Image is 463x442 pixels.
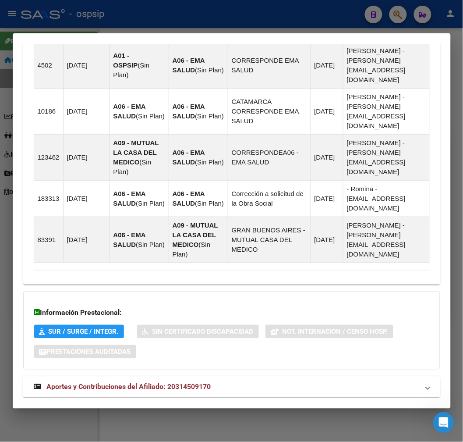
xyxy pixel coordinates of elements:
td: ( ) [110,181,169,217]
div: Carina dice… [7,27,168,71]
div: pero no recuerdo como hacerlos [62,196,161,205]
div: Ludmila dice… [7,217,168,237]
td: [DATE] [63,43,110,89]
td: 4502 [34,43,63,89]
strong: A06 - EMA SALUD [173,103,205,120]
textarea: Escribe un mensaje... [7,269,168,284]
td: [DATE] [311,43,343,89]
p: El equipo también puede ayudar [42,10,134,24]
td: 123462 [34,135,63,181]
td: ( ) [110,43,169,89]
img: Profile image for Fin [25,7,39,21]
td: Corrección a solicitud de la Obra Social [228,181,311,217]
td: [DATE] [63,217,110,263]
span: SUR / SURGE / INTEGR. [49,328,119,336]
mat-expansion-panel-header: Aportes y Contribuciones del Afiliado: 20314509170 [23,377,440,398]
td: - Romina - [EMAIL_ADDRESS][DOMAIN_NAME] [343,181,429,217]
div: en un csv solo el cuil [97,176,161,185]
iframe: Intercom live chat [433,412,454,433]
div: Ludmila dice… [7,266,168,294]
td: ( ) [169,43,228,89]
div: [PERSON_NAME], perdón por [PERSON_NAME]. [14,242,137,260]
span: Sin Plan [197,200,222,207]
div: buenas tardes, queria saber si me puden resfrescar los pasos para dar las bajas masivas por el si... [39,32,161,58]
div: joined the conversation [50,72,136,80]
td: ( ) [169,217,228,263]
td: 83391 [34,217,63,263]
td: [DATE] [311,181,343,217]
strong: A09 - MUTUAL LA CASA DEL MEDICO [173,221,218,248]
td: [PERSON_NAME] - [PERSON_NAME][EMAIL_ADDRESS][DOMAIN_NAME] [343,43,429,89]
div: Carina dice… [7,171,168,191]
td: GRAN BUENOS AIRES - MUTUAL CASA DEL MEDICO [228,217,311,263]
td: [DATE] [63,181,110,217]
td: [DATE] [311,89,343,135]
span: Sin Plan [197,66,222,74]
td: 183313 [34,181,63,217]
td: [DATE] [311,217,343,263]
td: ( ) [169,89,228,135]
div: Buenos dias, Muchas gracias por comunicarse con el soporte técnico de la plataforma. [14,96,137,121]
button: go back [6,5,22,22]
strong: A06 - EMA SALUD [113,190,146,207]
div: Soporte dice… [7,128,168,171]
h1: Fin [42,4,53,10]
b: [PERSON_NAME] [38,220,87,226]
div: Cerrar [154,5,170,21]
button: Start recording [56,287,63,294]
div: buenas tardes, queria saber si me puden resfrescar los pasos para dar las bajas masivas por el si... [32,27,168,64]
td: [PERSON_NAME] - [PERSON_NAME][EMAIL_ADDRESS][DOMAIN_NAME] [343,89,429,135]
button: Enviar un mensaje… [150,284,164,298]
button: Selector de gif [28,287,35,294]
td: [PERSON_NAME] - [PERSON_NAME][EMAIL_ADDRESS][DOMAIN_NAME] [343,217,429,263]
b: Soporte [50,73,74,79]
div: Soporte dice… [7,90,168,128]
span: Sin Plan [138,200,163,207]
button: SUR / SURGE / INTEGR. [34,325,124,339]
button: Selector de emoji [14,287,21,294]
span: Not. Internacion / Censo Hosp. [283,328,388,336]
span: Sin Plan [138,241,163,248]
span: Sin Plan [197,112,222,120]
td: CATAMARCA CORRESPONDE EMA SALUD [228,89,311,135]
td: [DATE] [311,135,343,181]
td: [DATE] [63,135,110,181]
strong: A09 - MUTUAL LA CASA DEL MEDICO [113,139,159,166]
strong: A06 - EMA SALUD [113,231,146,248]
td: ( ) [169,181,228,217]
span: Aportes y Contribuciones del Afiliado: 20314509170 [47,383,211,391]
h3: Información Prestacional: [34,308,429,318]
button: Sin Certificado Discapacidad [137,325,259,339]
td: [DATE] [63,89,110,135]
div: vos tenés un csv con diferentes cuiles que tenes que dar de baja? [7,266,144,293]
td: CORRESPONDE EMA SALUD [228,43,311,89]
div: Las bajas masivas filtrando con un csv o basandose en algun archivo enviado por la SSS [14,133,137,159]
div: [PERSON_NAME], perdón por [PERSON_NAME]. [7,237,144,265]
td: [PERSON_NAME] - [PERSON_NAME][EMAIL_ADDRESS][DOMAIN_NAME] [343,135,429,181]
div: Soporte dice… [7,70,168,90]
td: 10186 [34,89,63,135]
div: Profile image for Soporte [39,71,48,80]
span: Prestaciones Auditadas [47,348,131,356]
td: ( ) [169,135,228,181]
strong: A01 - OSPSIP [113,52,138,69]
div: pero no recuerdo como hacerlos [55,191,168,210]
strong: A06 - EMA SALUD [173,57,205,74]
div: Las bajas masivas filtrando con un csv o basandose en algun archivo enviado por la SSS [7,128,144,164]
button: Not. Internacion / Censo Hosp. [265,325,393,339]
td: ( ) [110,217,169,263]
button: Adjuntar un archivo [42,287,49,294]
strong: A06 - EMA SALUD [173,190,205,207]
div: Profile image for Ludmila [26,218,35,227]
div: joined the conversation [38,219,149,227]
div: en un csv solo el cuil [90,171,168,190]
button: Inicio [137,5,154,22]
button: Scroll to bottom [80,248,95,263]
span: Sin Plan [138,112,163,120]
button: Prestaciones Auditadas [34,345,136,359]
strong: A06 - EMA SALUD [173,149,205,166]
div: Ludmila dice… [7,237,168,266]
td: ( ) [110,89,169,135]
td: CORRESPONDEA06 - EMA SALUD [228,135,311,181]
span: Sin Plan [197,158,222,166]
